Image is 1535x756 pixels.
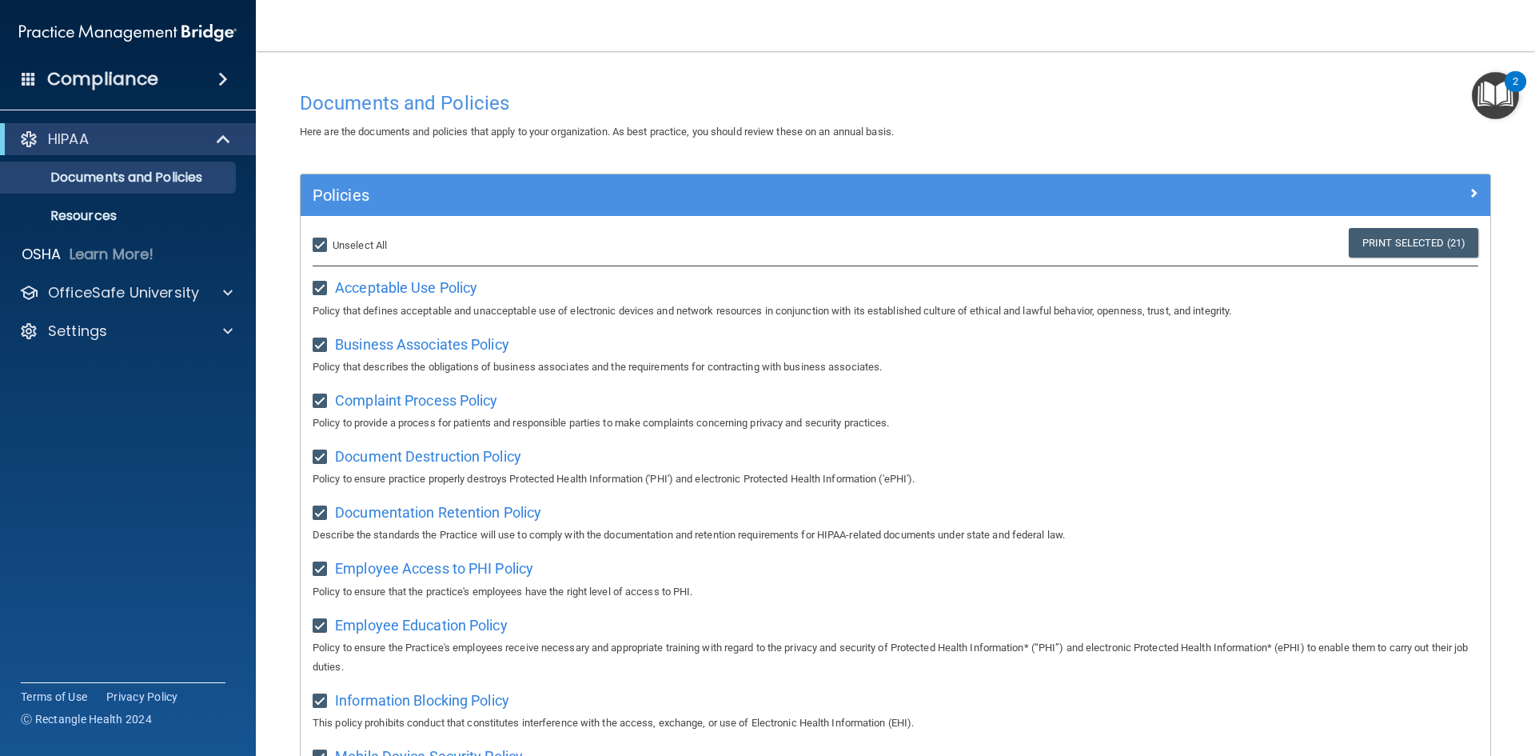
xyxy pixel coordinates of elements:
[335,392,497,409] span: Complaint Process Policy
[19,322,233,341] a: Settings
[313,186,1181,204] h5: Policies
[300,93,1491,114] h4: Documents and Policies
[19,130,232,149] a: HIPAA
[10,170,229,186] p: Documents and Policies
[10,208,229,224] p: Resources
[48,283,199,302] p: OfficeSafe University
[313,714,1478,733] p: This policy prohibits conduct that constitutes interference with the access, exchange, or use of ...
[313,239,331,252] input: Unselect All
[1472,72,1519,119] button: Open Resource Center, 2 new notifications
[335,448,521,465] span: Document Destruction Policy
[313,182,1478,208] a: Policies
[1513,82,1518,102] div: 2
[313,358,1478,377] p: Policy that describes the obligations of business associates and the requirements for contracting...
[300,126,894,138] span: Here are the documents and policies that apply to your organization. As best practice, you should...
[47,68,158,90] h4: Compliance
[313,414,1478,433] p: Policy to provide a process for patients and responsible parties to make complaints concerning pr...
[106,689,178,705] a: Privacy Policy
[19,17,237,49] img: PMB logo
[22,245,62,264] p: OSHA
[335,279,477,296] span: Acceptable Use Policy
[21,711,152,727] span: Ⓒ Rectangle Health 2024
[1349,228,1478,258] a: Print Selected (21)
[70,245,154,264] p: Learn More!
[313,582,1478,602] p: Policy to ensure that the practice's employees have the right level of access to PHI.
[21,689,87,705] a: Terms of Use
[313,302,1478,321] p: Policy that defines acceptable and unacceptable use of electronic devices and network resources i...
[335,336,509,353] span: Business Associates Policy
[313,470,1478,489] p: Policy to ensure practice properly destroys Protected Health Information ('PHI') and electronic P...
[335,617,508,634] span: Employee Education Policy
[335,560,533,577] span: Employee Access to PHI Policy
[48,322,107,341] p: Settings
[313,526,1478,545] p: Describe the standards the Practice will use to comply with the documentation and retention requi...
[335,692,509,709] span: Information Blocking Policy
[313,638,1478,677] p: Policy to ensure the Practice's employees receive necessary and appropriate training with regard ...
[19,283,233,302] a: OfficeSafe University
[48,130,89,149] p: HIPAA
[335,504,541,521] span: Documentation Retention Policy
[333,239,387,251] span: Unselect All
